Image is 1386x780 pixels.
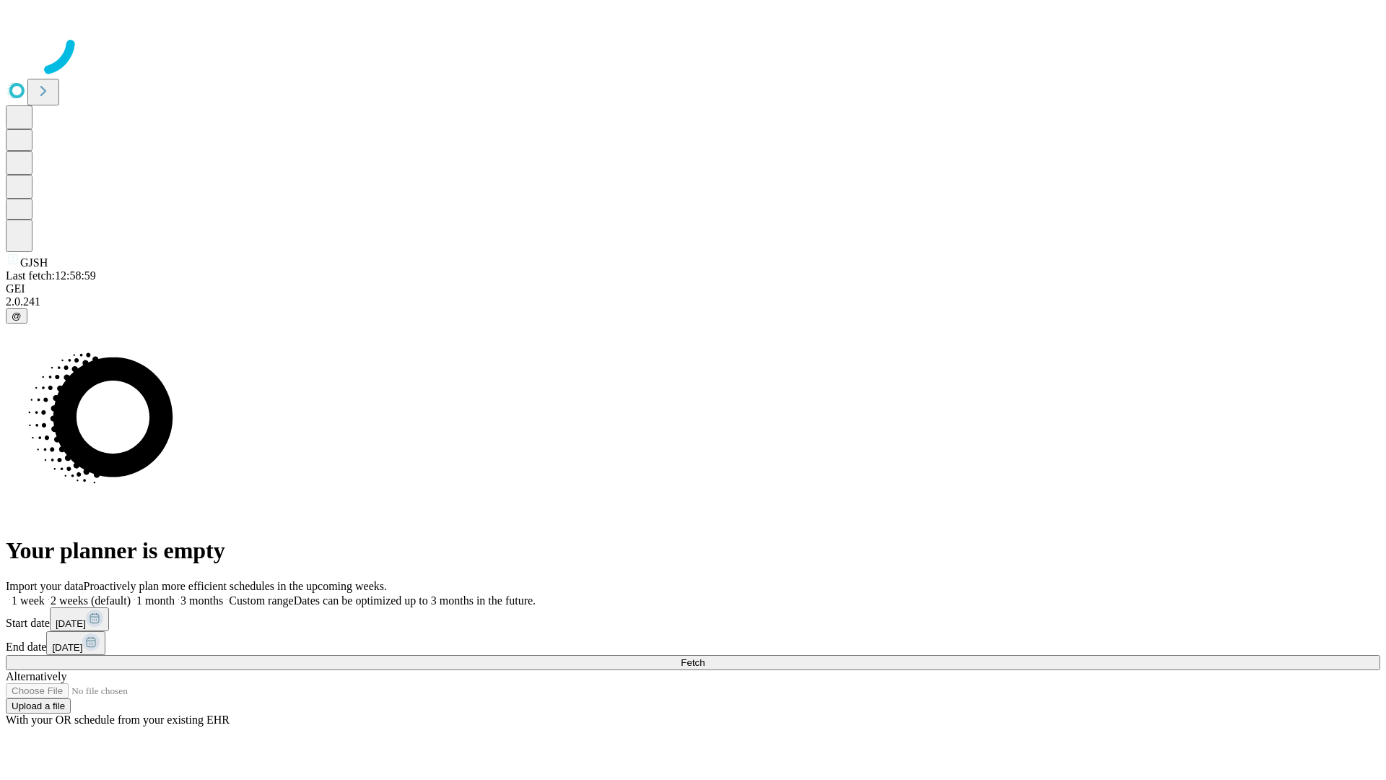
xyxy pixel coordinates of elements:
[229,594,293,607] span: Custom range
[136,594,175,607] span: 1 month
[46,631,105,655] button: [DATE]
[6,670,66,682] span: Alternatively
[6,655,1380,670] button: Fetch
[6,698,71,714] button: Upload a file
[50,607,109,631] button: [DATE]
[6,308,27,324] button: @
[180,594,223,607] span: 3 months
[6,714,230,726] span: With your OR schedule from your existing EHR
[6,580,84,592] span: Import your data
[84,580,387,592] span: Proactively plan more efficient schedules in the upcoming weeks.
[52,642,82,653] span: [DATE]
[51,594,131,607] span: 2 weeks (default)
[681,657,705,668] span: Fetch
[6,282,1380,295] div: GEI
[6,269,96,282] span: Last fetch: 12:58:59
[6,631,1380,655] div: End date
[12,311,22,321] span: @
[6,607,1380,631] div: Start date
[56,618,86,629] span: [DATE]
[20,256,48,269] span: GJSH
[6,537,1380,564] h1: Your planner is empty
[6,295,1380,308] div: 2.0.241
[12,594,45,607] span: 1 week
[294,594,536,607] span: Dates can be optimized up to 3 months in the future.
